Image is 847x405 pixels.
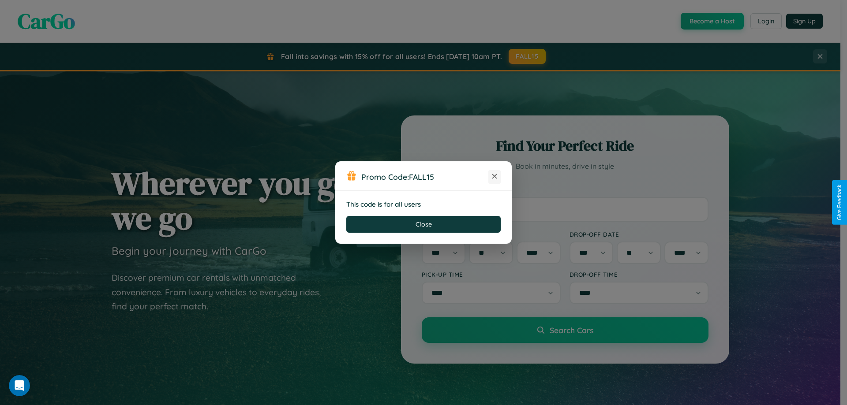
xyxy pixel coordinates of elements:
b: FALL15 [409,172,434,182]
h3: Promo Code: [361,172,488,182]
div: Give Feedback [836,185,843,220]
iframe: Intercom live chat [9,375,30,396]
strong: This code is for all users [346,200,421,208]
button: Close [346,216,501,233]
